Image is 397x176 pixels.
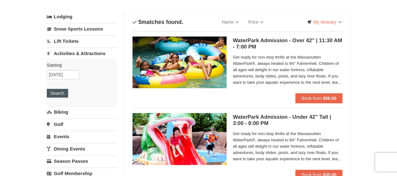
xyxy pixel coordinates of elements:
[47,155,117,167] a: Season Passes
[132,19,183,25] h4: matches found.
[47,62,112,68] label: Starting
[132,37,227,88] img: 6619917-1560-394ba125.jpg
[47,89,68,98] button: Search
[295,93,343,103] button: Book from $56.00
[233,54,343,86] span: Get ready for non-stop thrills at the Massanutten WaterPark®, always heated to 84° Fahrenheit. Ch...
[233,114,343,127] h5: WaterPark Admission - Under 42” Tall | 3:00 - 8:00 PM
[47,11,117,22] a: Lodging
[47,48,117,59] a: Activities & Attractions
[132,113,227,165] img: 6619917-1391-b04490f2.jpg
[47,143,117,155] a: Dining Events
[47,35,117,47] a: Lift Tickets
[47,106,117,118] a: Biking
[323,96,336,101] strong: $56.00
[244,16,268,28] a: Price
[233,37,343,50] h5: WaterPark Admission - Over 42" | 11:30 AM - 7:00 PM
[233,131,343,162] span: Get ready for non-stop thrills at the Massanutten WaterPark®, always heated to 84° Fahrenheit. Ch...
[138,19,142,25] span: 5
[217,16,244,28] a: Name
[47,23,117,35] a: Snow Sports Lessons
[47,118,117,130] a: Golf
[302,96,322,101] span: Book from
[303,17,346,27] a: My Itinerary
[47,131,117,142] a: Events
